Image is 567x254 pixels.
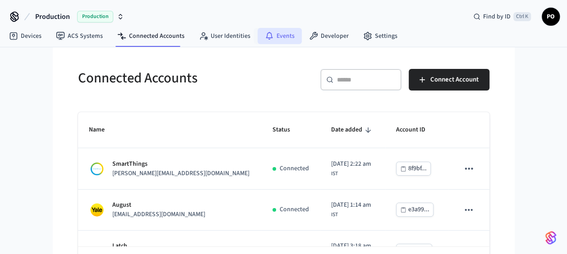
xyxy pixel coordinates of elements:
[2,28,49,44] a: Devices
[396,203,433,217] button: e3a99...
[272,123,302,137] span: Status
[513,12,531,21] span: Ctrl K
[49,28,110,44] a: ACS Systems
[483,12,511,21] span: Find by ID
[331,200,371,210] span: [DATE] 1:14 am
[542,8,560,26] button: PO
[331,200,371,219] div: Asia/Calcutta
[78,69,278,87] h5: Connected Accounts
[110,28,192,44] a: Connected Accounts
[331,123,374,137] span: Date added
[331,170,338,178] span: IST
[430,74,479,86] span: Connect Account
[112,241,127,251] p: Latch
[302,28,356,44] a: Developer
[258,28,302,44] a: Events
[331,159,371,178] div: Asia/Calcutta
[280,205,309,214] p: Connected
[112,210,205,219] p: [EMAIL_ADDRESS][DOMAIN_NAME]
[112,159,249,169] p: SmartThings
[112,200,205,210] p: August
[545,231,556,245] img: SeamLogoGradient.69752ec5.svg
[77,11,113,23] span: Production
[408,163,427,174] div: 8f9bf...
[192,28,258,44] a: User Identities
[89,202,105,218] img: Yale Logo, Square
[280,164,309,173] p: Connected
[89,123,116,137] span: Name
[331,241,371,251] span: [DATE] 3:18 am
[331,211,338,219] span: IST
[112,169,249,178] p: [PERSON_NAME][EMAIL_ADDRESS][DOMAIN_NAME]
[396,162,431,176] button: 8f9bf...
[408,204,429,215] div: e3a99...
[89,161,105,177] img: Smartthings Logo, Square
[543,9,559,25] span: PO
[356,28,405,44] a: Settings
[331,159,371,169] span: [DATE] 2:22 am
[466,9,538,25] div: Find by IDCtrl K
[396,123,437,137] span: Account ID
[35,11,70,22] span: Production
[409,69,489,91] button: Connect Account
